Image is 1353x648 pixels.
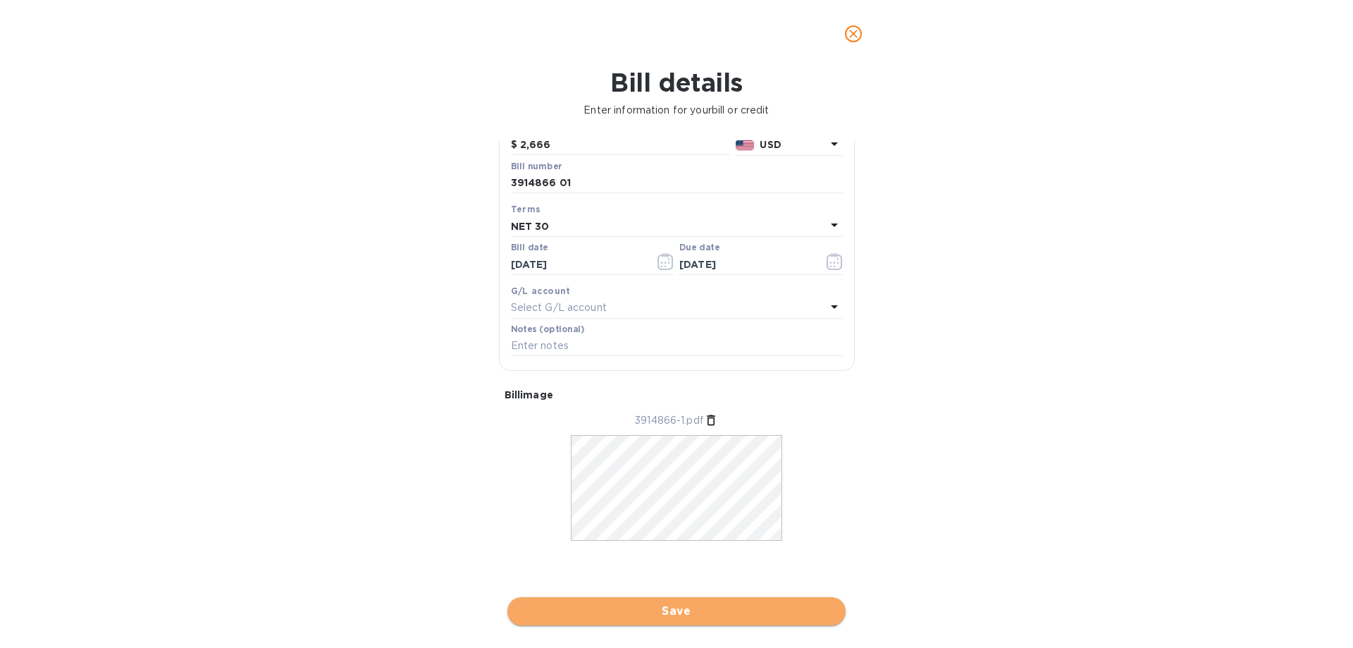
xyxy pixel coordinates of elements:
[679,244,719,252] label: Due date
[520,135,730,156] input: $ Enter bill amount
[679,254,813,275] input: Due date
[11,103,1342,118] p: Enter information for your bill or credit
[836,17,870,51] button: close
[511,204,541,214] b: Terms
[511,135,520,156] div: $
[511,336,843,357] input: Enter notes
[511,286,571,296] b: G/L account
[511,173,843,194] input: Enter bill number
[519,603,834,620] span: Save
[760,139,781,150] b: USD
[507,597,846,625] button: Save
[511,254,644,275] input: Select date
[511,244,548,252] label: Bill date
[635,413,704,428] p: 3914866-1.pdf
[511,325,585,334] label: Notes (optional)
[511,221,550,232] b: NET 30
[511,300,607,315] p: Select G/L account
[11,68,1342,97] h1: Bill details
[736,140,755,150] img: USD
[505,388,849,402] p: Bill image
[511,162,562,171] label: Bill number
